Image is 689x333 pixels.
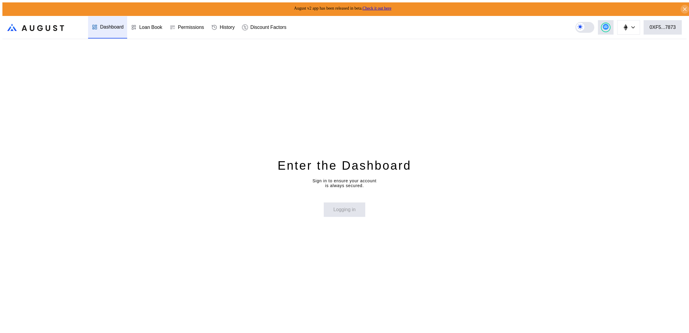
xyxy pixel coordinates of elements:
img: chain logo [622,24,629,31]
a: History [208,16,238,39]
a: Discount Factors [238,16,290,39]
div: Sign in to ensure your account is always secured. [312,178,376,188]
div: Dashboard [100,24,124,30]
a: Loan Book [127,16,166,39]
div: Permissions [178,25,204,30]
a: Dashboard [88,16,127,39]
div: 0XF5...7873 [650,25,676,30]
a: Check it out here [363,6,391,11]
div: Enter the Dashboard [277,158,411,173]
div: Discount Factors [250,25,286,30]
button: 0XF5...7873 [644,20,682,35]
span: August v2 app has been released in beta. [294,6,391,11]
div: Loan Book [139,25,162,30]
div: History [220,25,235,30]
button: Logging in [324,202,365,217]
a: Permissions [166,16,208,39]
button: chain logo [617,20,640,35]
